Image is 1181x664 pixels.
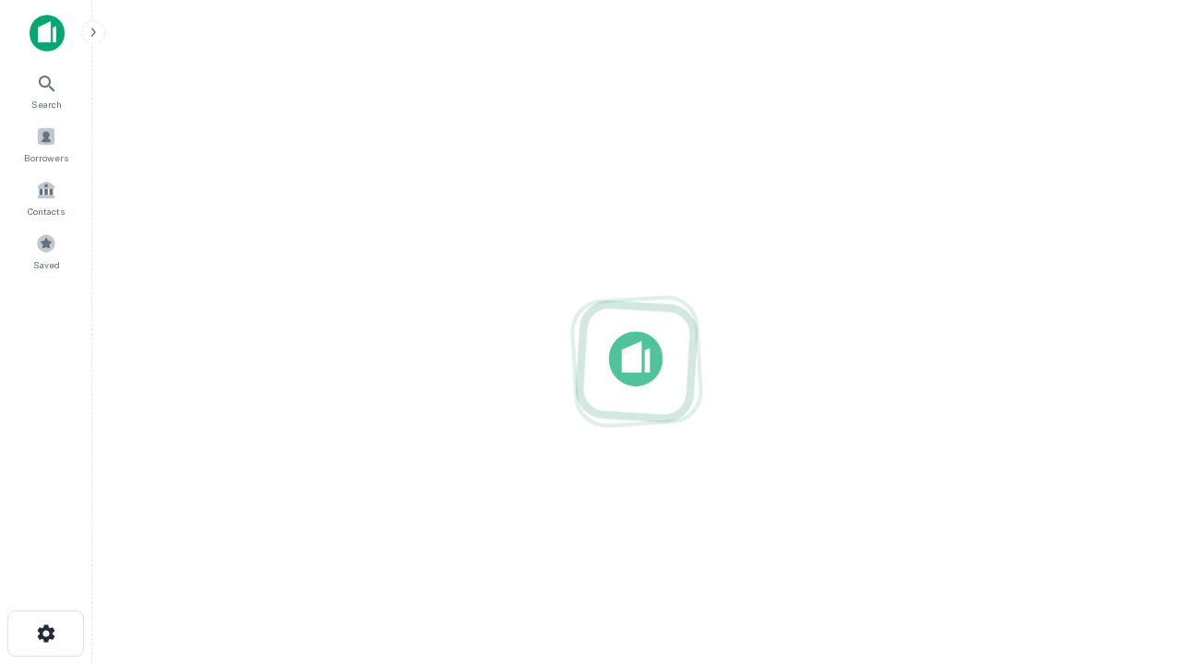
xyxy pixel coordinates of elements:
[33,257,60,272] span: Saved
[31,97,62,112] span: Search
[6,172,87,222] a: Contacts
[1089,516,1181,605] iframe: Chat Widget
[6,226,87,276] a: Saved
[28,204,65,219] span: Contacts
[30,15,65,52] img: capitalize-icon.png
[24,150,68,165] span: Borrowers
[6,65,87,115] a: Search
[6,119,87,169] a: Borrowers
